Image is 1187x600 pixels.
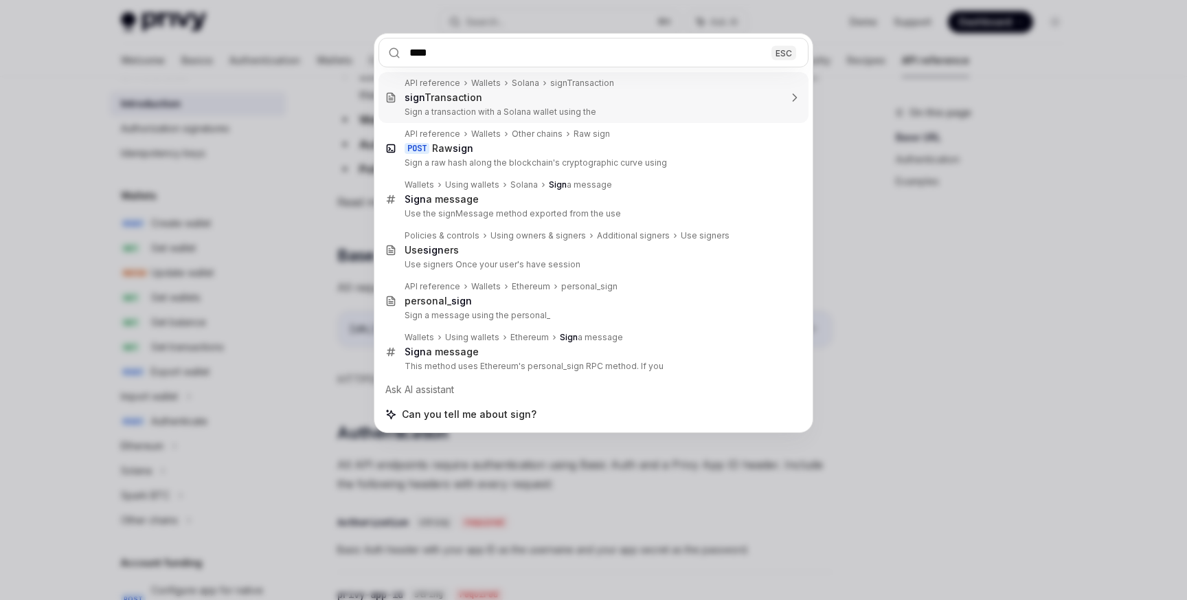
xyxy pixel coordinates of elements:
[771,45,796,60] div: ESC
[405,129,460,140] div: API reference
[445,179,499,190] div: Using wallets
[405,78,460,89] div: API reference
[405,230,479,241] div: Policies & controls
[453,142,473,154] b: sign
[512,78,539,89] div: Solana
[405,244,459,256] div: Use ers
[512,129,563,140] div: Other chains
[561,281,618,292] div: personal_sign
[405,332,434,343] div: Wallets
[405,193,426,205] b: Sign
[405,193,479,205] div: a message
[560,332,578,342] b: Sign
[405,179,434,190] div: Wallets
[560,332,623,343] div: a message
[550,78,614,89] div: signTransaction
[471,78,501,89] div: Wallets
[549,179,612,190] div: a message
[490,230,586,241] div: Using owners & signers
[597,230,670,241] div: Additional signers
[405,346,479,358] div: a message
[681,230,730,241] div: Use signers
[405,310,780,321] p: Sign a message using the personal_
[574,129,610,140] div: Raw sign
[510,179,538,190] div: Solana
[402,408,536,421] span: Can you tell me about sign?
[405,91,425,103] b: sign
[405,91,482,104] div: Transaction
[549,179,567,190] b: Sign
[405,259,780,270] p: Use signers Once your user's have session
[405,281,460,292] div: API reference
[405,361,780,372] p: This method uses Ethereum's personal_sign RPC method. If you
[405,157,780,168] p: Sign a raw hash along the blockchain's cryptographic curve using
[445,332,499,343] div: Using wallets
[510,332,549,343] div: Ethereum
[423,244,444,256] b: sign
[405,346,426,357] b: Sign
[451,295,472,307] b: sign
[405,107,780,118] p: Sign a transaction with a Solana wallet using the
[405,208,780,219] p: Use the signMessage method exported from the use
[378,377,809,402] div: Ask AI assistant
[405,295,472,307] div: personal_
[512,281,550,292] div: Ethereum
[405,143,429,154] div: POST
[432,142,473,155] div: Raw
[471,281,501,292] div: Wallets
[471,129,501,140] div: Wallets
